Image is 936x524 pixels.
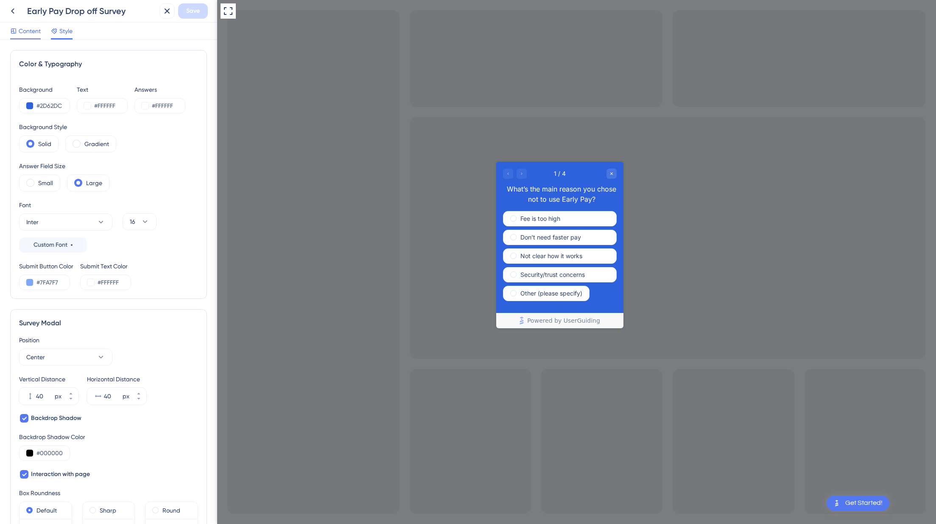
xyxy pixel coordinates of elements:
div: Text [77,85,128,95]
button: Custom Font [19,237,87,253]
label: Gradient [84,139,109,149]
button: Inter [19,214,112,231]
span: Content [19,26,41,36]
div: Submit Text Color [80,261,131,271]
div: Vertical Distance [19,374,78,384]
span: Backdrop Shadow [31,413,81,423]
button: 16 [123,213,156,230]
span: Interaction with page [31,469,90,479]
iframe: UserGuiding Survey [279,162,406,328]
div: Survey Modal [19,318,198,328]
button: Save [178,3,208,19]
span: Inter [26,217,39,227]
div: Background Style [19,122,116,132]
span: 16 [130,217,135,227]
span: Center [26,352,45,362]
div: Answers [134,85,185,95]
div: Early Pay Drop off Survey [27,5,156,17]
span: Custom Font [34,240,67,250]
div: Get Started! [845,499,883,508]
div: Backdrop Shadow Color [19,432,198,442]
div: Box Roundness [19,488,198,498]
input: px [36,391,53,401]
div: Submit Button Color [19,261,73,271]
label: Default [36,505,57,516]
label: Large [86,178,102,188]
span: Save [186,6,200,16]
span: Style [59,26,73,36]
button: Center [19,349,112,366]
label: Sharp [100,505,116,516]
label: Round [162,505,180,516]
label: Solid [38,139,51,149]
div: Font [19,200,112,210]
div: Horizontal Distance [87,374,146,384]
button: px [131,396,146,405]
label: Small [38,178,53,188]
div: Answer Field Size [19,161,109,171]
div: px [55,391,61,401]
button: px [63,396,78,405]
div: Background [19,85,70,95]
div: Open Get Started! checklist [827,496,889,511]
div: Color & Typography [19,59,198,69]
input: px [104,391,121,401]
button: px [131,388,146,396]
div: px [123,391,129,401]
img: launcher-image-alternative-text [832,498,842,508]
div: Position [19,335,198,345]
button: px [63,388,78,396]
